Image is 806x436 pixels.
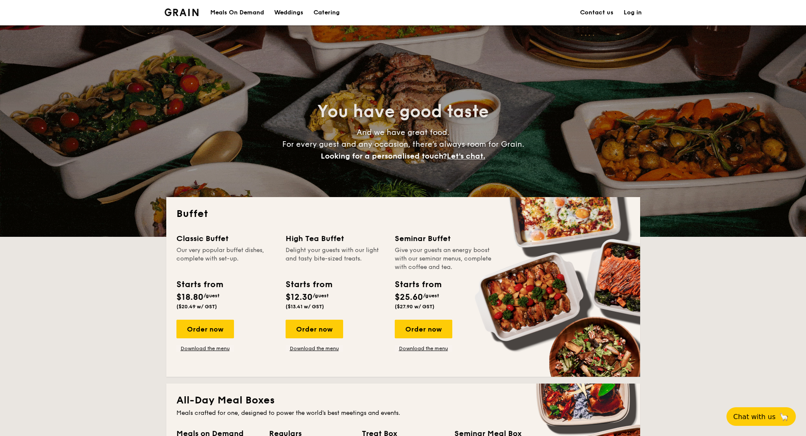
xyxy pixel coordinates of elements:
button: Chat with us🦙 [726,407,796,426]
span: /guest [313,293,329,299]
span: ($20.49 w/ GST) [176,304,217,310]
div: Our very popular buffet dishes, complete with set-up. [176,246,275,271]
span: Looking for a personalised touch? [321,151,447,161]
span: ($13.41 w/ GST) [286,304,324,310]
div: Starts from [395,278,441,291]
span: Chat with us [733,413,776,421]
div: Classic Buffet [176,233,275,244]
a: Download the menu [286,345,343,352]
span: /guest [204,293,220,299]
div: Starts from [286,278,332,291]
div: Order now [286,320,343,338]
span: Let's chat. [447,151,485,161]
h2: Buffet [176,207,630,221]
span: And we have great food. For every guest and any occasion, there’s always room for Grain. [282,128,524,161]
span: ($27.90 w/ GST) [395,304,435,310]
div: Order now [176,320,234,338]
a: Download the menu [395,345,452,352]
span: $12.30 [286,292,313,302]
div: High Tea Buffet [286,233,385,244]
a: Download the menu [176,345,234,352]
div: Starts from [176,278,223,291]
a: Logotype [165,8,199,16]
span: 🦙 [779,412,789,422]
span: $25.60 [395,292,423,302]
div: Order now [395,320,452,338]
span: $18.80 [176,292,204,302]
div: Meals crafted for one, designed to power the world's best meetings and events. [176,409,630,417]
div: Seminar Buffet [395,233,494,244]
span: You have good taste [317,101,489,122]
div: Delight your guests with our light and tasty bite-sized treats. [286,246,385,271]
img: Grain [165,8,199,16]
span: /guest [423,293,439,299]
div: Give your guests an energy boost with our seminar menus, complete with coffee and tea. [395,246,494,271]
h2: All-Day Meal Boxes [176,394,630,407]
